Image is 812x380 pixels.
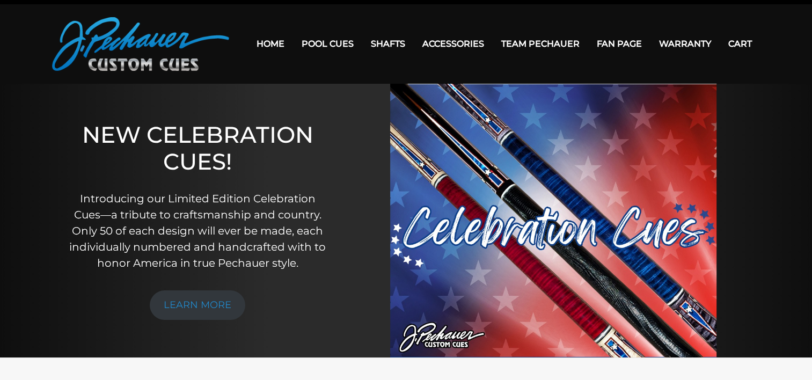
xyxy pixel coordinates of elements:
p: Introducing our Limited Edition Celebration Cues—a tribute to craftsmanship and country. Only 50 ... [66,191,329,271]
a: Cart [720,30,760,57]
a: LEARN MORE [150,290,245,320]
a: Fan Page [588,30,650,57]
h1: NEW CELEBRATION CUES! [66,121,329,176]
a: Shafts [362,30,414,57]
a: Team Pechauer [493,30,588,57]
a: Pool Cues [293,30,362,57]
a: Warranty [650,30,720,57]
a: Accessories [414,30,493,57]
a: Home [248,30,293,57]
img: Pechauer Custom Cues [52,17,229,71]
